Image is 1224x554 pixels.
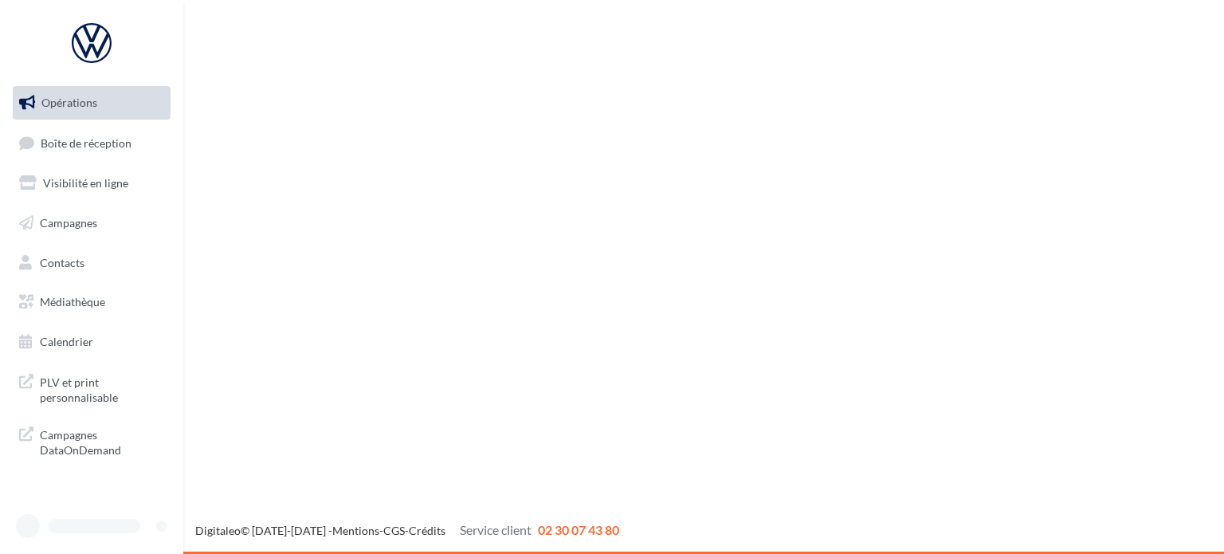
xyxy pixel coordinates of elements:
a: PLV et print personnalisable [10,365,174,412]
a: Campagnes [10,206,174,240]
span: Opérations [41,96,97,109]
a: Campagnes DataOnDemand [10,418,174,465]
a: Visibilité en ligne [10,167,174,200]
span: Contacts [40,255,84,269]
a: Boîte de réception [10,126,174,160]
a: Mentions [332,524,379,537]
span: 02 30 07 43 80 [538,522,619,537]
span: PLV et print personnalisable [40,371,164,406]
span: Boîte de réception [41,136,131,149]
span: Service client [460,522,532,537]
a: Médiathèque [10,285,174,319]
span: Médiathèque [40,295,105,308]
a: Calendrier [10,325,174,359]
span: Campagnes [40,216,97,230]
a: Opérations [10,86,174,120]
a: Digitaleo [195,524,241,537]
a: Contacts [10,246,174,280]
span: Visibilité en ligne [43,176,128,190]
span: Campagnes DataOnDemand [40,424,164,458]
span: © [DATE]-[DATE] - - - [195,524,619,537]
span: Calendrier [40,335,93,348]
a: CGS [383,524,405,537]
a: Crédits [409,524,445,537]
